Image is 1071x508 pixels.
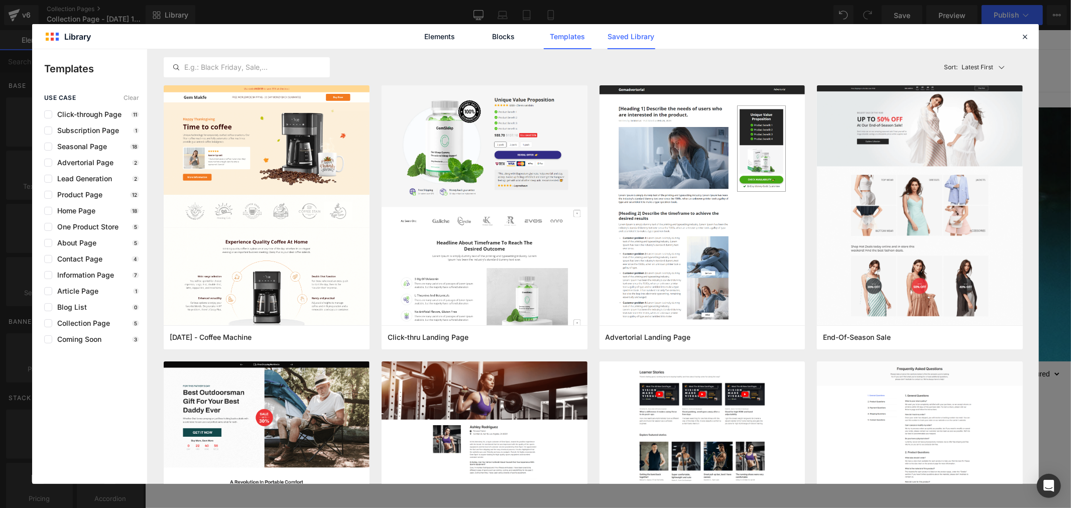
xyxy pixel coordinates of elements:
[52,110,122,118] span: Click-through Page
[52,126,119,135] span: Subscription Page
[544,24,591,49] a: Templates
[133,288,139,294] p: 1
[44,94,76,101] span: use case
[132,304,139,310] p: 0
[132,336,139,342] p: 3
[183,31,301,51] a: Sports Threads Shop
[442,331,485,356] span: 12 products
[962,63,994,72] p: Latest First
[608,24,655,49] a: Saved Library
[131,111,139,117] p: 11
[133,128,139,134] p: 1
[132,272,139,278] p: 7
[52,223,118,231] span: One Product Store
[52,255,102,263] span: Contact Page
[44,61,147,76] p: Templates
[386,36,411,45] span: Contact
[52,175,112,183] span: Lead Generation
[170,333,252,342] span: Thanksgiving - Coffee Machine
[940,57,1023,77] button: Latest FirstSort:Latest First
[52,319,110,327] span: Collection Page
[52,143,107,151] span: Seasonal Page
[130,192,139,198] p: 12
[132,160,139,166] p: 2
[130,144,139,150] p: 18
[187,33,297,49] span: Sports Threads Shop
[388,333,468,342] span: Click-thru Landing Page
[342,30,379,51] a: Catalog
[944,64,958,71] span: Sort:
[164,61,329,73] input: E.g.: Black Friday, Sale,...
[675,30,697,52] summary: Search
[823,333,891,342] span: End-Of-Season Sale
[52,271,114,279] span: Information Page
[52,159,113,167] span: Advertorial Page
[132,224,139,230] p: 5
[52,239,96,247] span: About Page
[480,24,528,49] a: Blocks
[132,256,139,262] p: 4
[132,240,139,246] p: 5
[430,5,497,13] span: Welcome to our store
[348,36,373,45] span: Catalog
[52,303,87,311] span: Blog List
[416,24,464,49] a: Elements
[130,208,139,214] p: 18
[124,94,139,101] span: Clear
[52,287,98,295] span: Article Page
[52,335,101,343] span: Coming Soon
[1037,474,1061,498] div: Open Intercom Messenger
[311,30,342,51] a: Home
[317,36,336,45] span: Home
[132,176,139,182] p: 2
[380,30,417,51] a: Contact
[52,207,95,215] span: Home Page
[52,191,102,199] span: Product Page
[606,333,691,342] span: Advertorial Landing Page
[132,320,139,326] p: 5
